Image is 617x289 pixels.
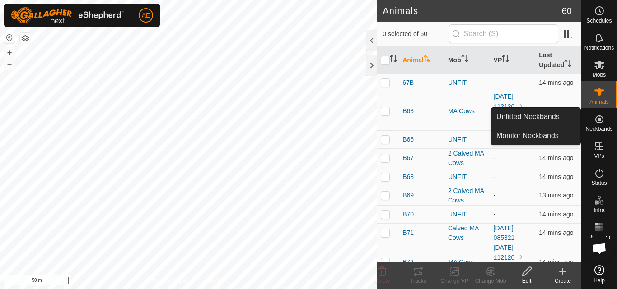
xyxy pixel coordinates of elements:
div: UNFIT [448,78,486,87]
span: B69 [402,191,414,200]
th: VP [490,47,536,74]
p-sorticon: Activate to sort [424,56,431,64]
button: Map Layers [20,33,31,44]
span: VPs [594,153,604,159]
span: B72 [402,257,414,267]
img: Gallagher Logo [11,7,124,23]
div: Tracks [400,277,436,285]
span: B70 [402,210,414,219]
span: 16 Sept 2025, 6:35 am [539,211,573,218]
span: Monitor Neckbands [496,130,559,141]
a: [DATE] 112120 [494,244,515,261]
span: Status [591,180,607,186]
span: Notifications [584,45,614,50]
p-sorticon: Activate to sort [502,56,509,64]
input: Search (S) [449,24,558,43]
span: 67B [402,78,414,87]
span: 60 [562,4,572,18]
span: 16 Sept 2025, 6:35 am [539,258,573,266]
div: Open chat [586,235,613,262]
th: Animal [399,47,444,74]
div: UNFIT [448,172,486,182]
span: 16 Sept 2025, 6:35 am [539,79,573,86]
span: B71 [402,228,414,238]
a: Privacy Policy [153,277,187,285]
button: + [4,47,15,58]
span: B68 [402,172,414,182]
div: Create [545,277,581,285]
a: [DATE] 112120 [494,93,515,110]
div: MA Cows [448,106,486,116]
span: Infra [594,207,604,213]
span: Unfitted Neckbands [496,111,560,122]
div: MA Cows [448,257,486,267]
a: Monitor Neckbands [491,127,580,145]
app-display-virtual-paddock-transition: - [494,192,496,199]
app-display-virtual-paddock-transition: - [494,154,496,161]
span: 0 selected of 60 [383,29,449,39]
app-display-virtual-paddock-transition: - [494,173,496,180]
th: Mob [444,47,490,74]
div: UNFIT [448,210,486,219]
span: 16 Sept 2025, 6:35 am [539,192,573,199]
app-display-virtual-paddock-transition: - [494,211,496,218]
p-sorticon: Activate to sort [390,56,397,64]
span: B66 [402,135,414,144]
span: B63 [402,106,414,116]
div: Calved MA Cows [448,224,486,243]
div: UNFIT [448,135,486,144]
span: 16 Sept 2025, 6:35 am [539,229,573,236]
span: B67 [402,153,414,163]
a: Contact Us [197,277,224,285]
h2: Animals [383,5,562,16]
span: Help [594,278,605,283]
img: to [516,253,524,261]
p-sorticon: Activate to sort [461,56,468,64]
div: 2 Calved MA Cows [448,186,486,205]
button: Reset Map [4,32,15,43]
span: AE [142,11,150,20]
th: Last Updated [535,47,581,74]
span: Delete [374,278,390,284]
p-sorticon: Activate to sort [564,61,571,69]
div: Edit [509,277,545,285]
span: Neckbands [585,126,612,132]
a: [DATE] 085321 [494,225,515,241]
span: Animals [589,99,609,105]
span: 16 Sept 2025, 6:35 am [539,154,573,161]
div: Change Mob [472,277,509,285]
button: – [4,59,15,70]
span: 16 Sept 2025, 6:35 am [539,173,573,180]
a: Help [581,261,617,287]
span: Mobs [593,72,606,78]
span: Heatmap [588,234,610,240]
a: Unfitted Neckbands [491,108,580,126]
div: Change VP [436,277,472,285]
span: Schedules [586,18,612,23]
app-display-virtual-paddock-transition: - [494,79,496,86]
div: 2 Calved MA Cows [448,149,486,168]
img: to [516,102,524,110]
